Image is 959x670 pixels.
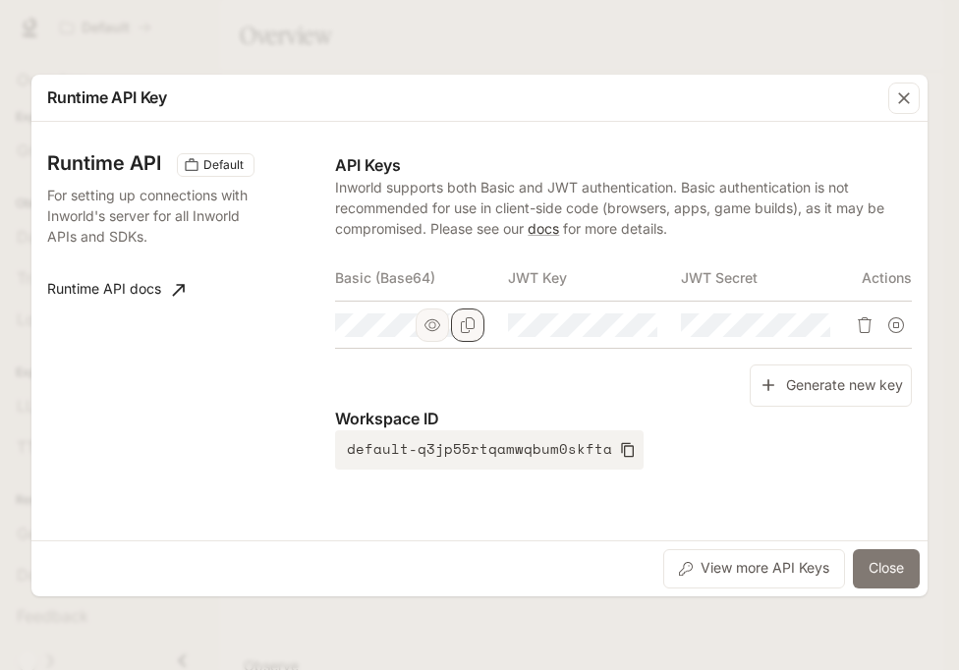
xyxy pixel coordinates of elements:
[853,549,920,588] button: Close
[681,254,854,302] th: JWT Secret
[663,549,845,588] button: View more API Keys
[849,309,880,341] button: Delete API key
[335,407,912,430] p: Workspace ID
[508,254,681,302] th: JWT Key
[335,153,912,177] p: API Keys
[528,220,559,237] a: docs
[39,270,193,309] a: Runtime API docs
[47,185,252,247] p: For setting up connections with Inworld's server for all Inworld APIs and SDKs.
[854,254,912,302] th: Actions
[47,153,161,173] h3: Runtime API
[750,364,912,407] button: Generate new key
[177,153,254,177] div: These keys will apply to your current workspace only
[335,254,508,302] th: Basic (Base64)
[451,308,484,342] button: Copy Basic (Base64)
[335,177,912,239] p: Inworld supports both Basic and JWT authentication. Basic authentication is not recommended for u...
[47,85,167,109] p: Runtime API Key
[880,309,912,341] button: Suspend API key
[335,430,644,470] button: default-q3jp55rtqamwqbum0skfta
[196,156,252,174] span: Default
